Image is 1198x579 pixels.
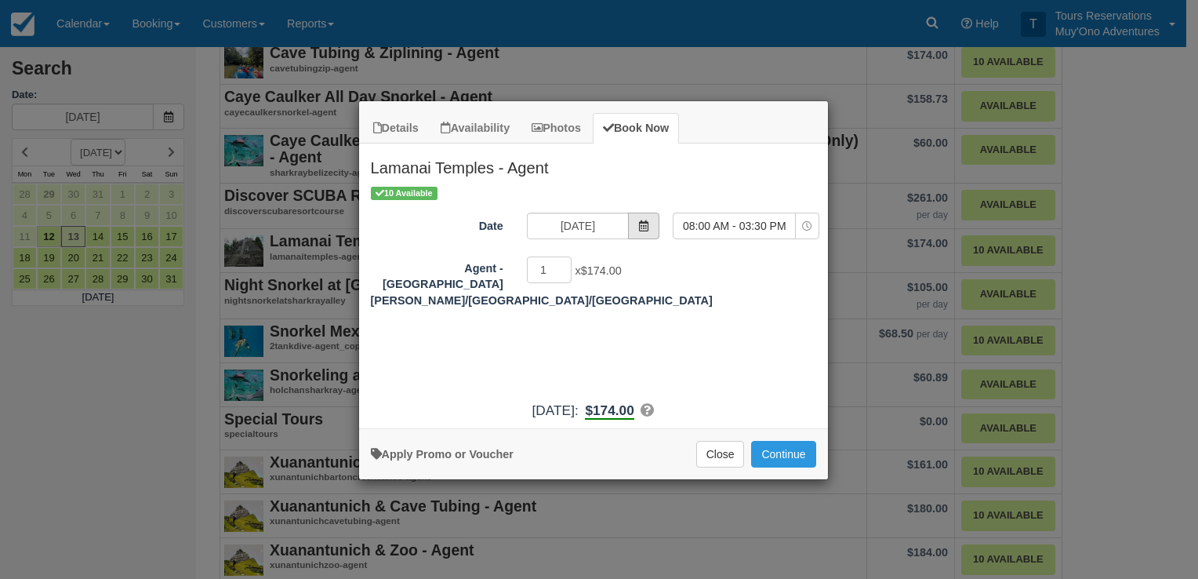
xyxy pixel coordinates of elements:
button: Close [696,441,745,468]
a: Apply Voucher [371,448,514,461]
span: $174.00 [581,264,622,277]
div: Item Modal [359,144,828,421]
span: [DATE] [532,402,575,418]
a: Details [363,113,429,144]
label: Agent - San Pedro/Belize City/Caye Caulker [359,255,515,309]
input: Agent - San Pedro/Belize City/Caye Caulker [527,257,572,283]
span: 08:00 AM - 03:30 PM [673,218,795,234]
span: x [575,264,621,277]
span: $174.00 [585,402,633,418]
span: 10 Available [371,187,437,200]
div: : [359,401,828,421]
a: Availability [430,113,520,144]
a: Book Now [593,113,679,144]
button: Add to Booking [751,441,815,468]
a: Photos [521,113,591,144]
h2: Lamanai Temples - Agent [359,144,828,184]
label: Date [359,213,515,235]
